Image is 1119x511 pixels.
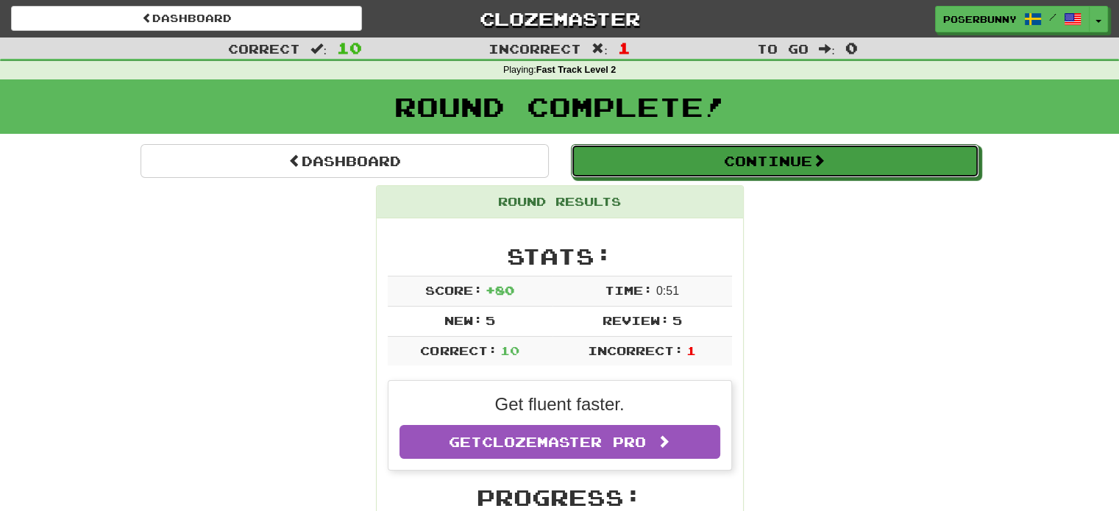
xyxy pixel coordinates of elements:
span: 10 [500,343,519,357]
h2: Stats: [388,244,732,268]
span: Poserbunny [943,12,1017,26]
button: Continue [571,144,979,178]
span: Correct: [420,343,497,357]
span: 5 [486,313,495,327]
strong: Fast Track Level 2 [536,65,617,75]
span: Correct [228,41,300,56]
h2: Progress: [388,485,732,510]
span: Clozemaster Pro [482,434,646,450]
span: + 80 [486,283,514,297]
span: Incorrect: [588,343,683,357]
span: 1 [618,39,630,57]
span: Review: [602,313,669,327]
span: 5 [672,313,682,327]
span: 10 [337,39,362,57]
span: 0 : 51 [656,285,679,297]
span: : [592,43,608,55]
span: : [819,43,835,55]
a: Dashboard [11,6,362,31]
span: Incorrect [489,41,581,56]
a: Dashboard [141,144,549,178]
div: Round Results [377,186,743,218]
span: / [1049,12,1056,22]
span: 0 [845,39,858,57]
a: GetClozemaster Pro [399,425,720,459]
span: Time: [605,283,653,297]
a: Clozemaster [384,6,735,32]
h1: Round Complete! [5,92,1114,121]
span: 1 [686,343,696,357]
span: To go [757,41,809,56]
span: New: [444,313,483,327]
p: Get fluent faster. [399,392,720,417]
span: Score: [425,283,483,297]
span: : [310,43,327,55]
a: Poserbunny / [935,6,1090,32]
